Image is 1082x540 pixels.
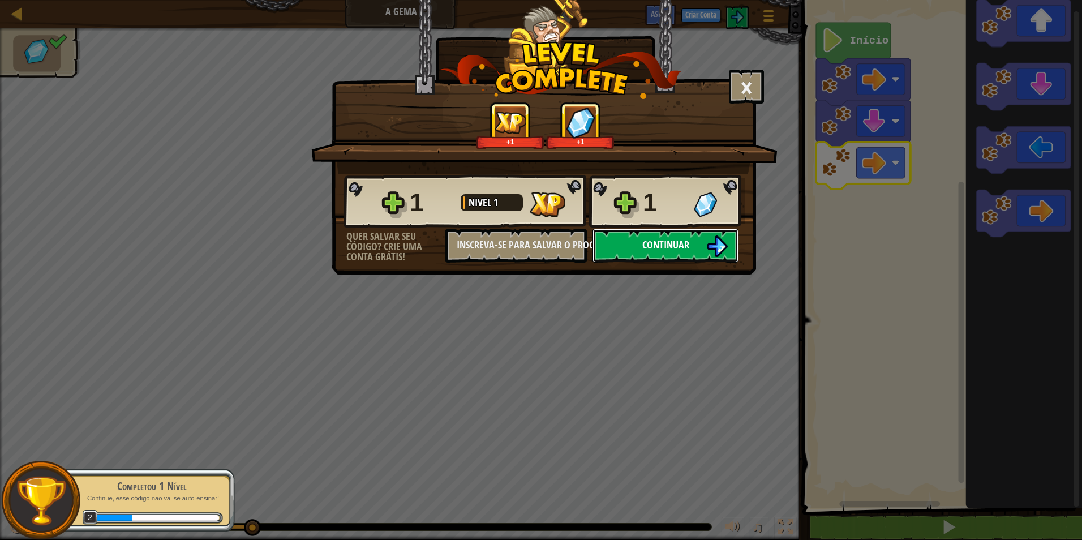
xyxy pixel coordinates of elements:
img: XP Ganho [530,192,565,217]
div: +1 [478,138,542,146]
button: × [729,70,764,104]
span: Nível [469,195,493,209]
span: 1 [493,195,498,209]
div: 1 [643,185,687,221]
img: Continuar [706,235,728,257]
img: trophy.png [15,475,67,526]
img: level_complete.png [439,42,681,99]
div: 1 [410,185,454,221]
div: Completou 1 Nível [80,478,223,494]
span: Continuar [642,238,689,252]
span: 2 [83,510,98,525]
div: +1 [548,138,612,146]
img: Gemas Ganhas [694,192,717,217]
img: XP Ganho [495,112,526,134]
div: Quer salvar seu código? Crie uma conta grátis! [346,232,445,262]
button: Continuar [592,229,738,263]
button: Inscreva-se para salvar o progresso [445,229,587,263]
img: Gemas Ganhas [566,107,595,138]
p: Continue, esse código não vai se auto-ensinar! [80,494,223,503]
